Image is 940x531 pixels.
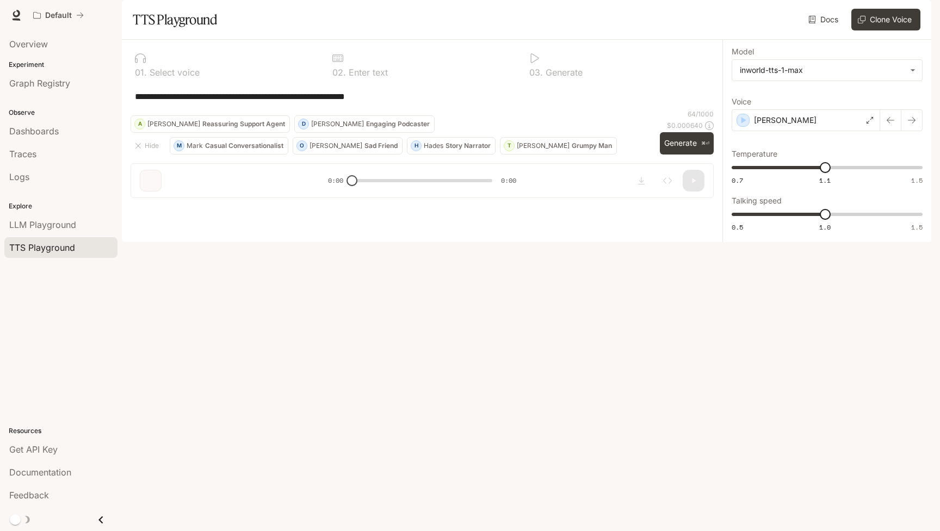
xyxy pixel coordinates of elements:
h1: TTS Playground [133,9,217,30]
p: 64 / 1000 [688,109,714,119]
span: 0.5 [732,223,743,232]
div: D [299,115,308,133]
p: Talking speed [732,197,782,205]
span: 1.5 [911,176,923,185]
p: Reassuring Support Agent [202,121,285,127]
p: $ 0.000640 [667,121,703,130]
span: 1.0 [819,223,831,232]
p: [PERSON_NAME] [754,115,817,126]
p: 0 2 . [332,68,346,77]
p: 0 3 . [529,68,543,77]
p: [PERSON_NAME] [311,121,364,127]
button: Hide [131,137,165,155]
p: 0 1 . [135,68,147,77]
div: inworld-tts-1-max [732,60,922,81]
p: Sad Friend [364,143,398,149]
button: HHadesStory Narrator [407,137,496,155]
p: [PERSON_NAME] [517,143,570,149]
button: Generate⌘⏎ [660,132,714,155]
p: Temperature [732,150,777,158]
button: D[PERSON_NAME]Engaging Podcaster [294,115,435,133]
button: Clone Voice [851,9,920,30]
button: T[PERSON_NAME]Grumpy Man [500,137,617,155]
p: Model [732,48,754,55]
span: 0.7 [732,176,743,185]
p: [PERSON_NAME] [147,121,200,127]
p: Select voice [147,68,200,77]
p: Casual Conversationalist [205,143,283,149]
p: Story Narrator [446,143,491,149]
button: A[PERSON_NAME]Reassuring Support Agent [131,115,290,133]
button: O[PERSON_NAME]Sad Friend [293,137,403,155]
p: Generate [543,68,583,77]
div: H [411,137,421,155]
span: 1.1 [819,176,831,185]
a: Docs [806,9,843,30]
p: Grumpy Man [572,143,612,149]
p: Default [45,11,72,20]
div: T [504,137,514,155]
p: Engaging Podcaster [366,121,430,127]
p: ⌘⏎ [701,140,709,147]
button: MMarkCasual Conversationalist [170,137,288,155]
span: 1.5 [911,223,923,232]
p: Mark [187,143,203,149]
div: A [135,115,145,133]
p: Hades [424,143,443,149]
button: All workspaces [28,4,89,26]
div: M [174,137,184,155]
div: inworld-tts-1-max [740,65,905,76]
p: Voice [732,98,751,106]
div: O [297,137,307,155]
p: Enter text [346,68,388,77]
p: [PERSON_NAME] [310,143,362,149]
